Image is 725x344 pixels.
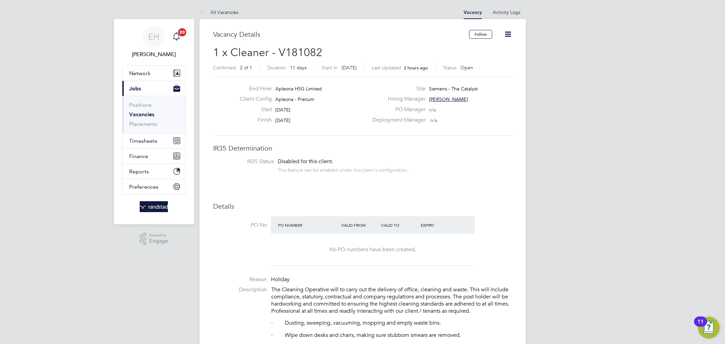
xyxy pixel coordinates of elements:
[213,65,236,71] label: Confirmed
[368,117,426,124] label: Deployment Manager
[213,144,512,153] h3: IR35 Determination
[461,65,473,71] span: Open
[129,153,148,159] span: Finance
[469,30,492,39] button: Follow
[129,102,152,108] a: Positions
[267,65,286,71] label: Duration
[464,10,482,15] a: Vacancy
[342,65,357,71] span: [DATE]
[149,238,168,244] span: Engage
[235,117,272,124] label: Finish
[149,233,168,238] span: Powered by
[443,65,456,71] label: Status
[697,322,704,330] div: 11
[240,65,252,71] span: 2 of 1
[122,179,186,194] button: Preferences
[213,46,322,59] span: 1 x Cleaner - V181082
[419,219,459,231] div: Expiry
[200,9,238,15] a: All Vacancies
[290,65,307,71] span: 11 days
[140,201,168,212] img: randstad-logo-retina.png
[271,276,290,283] span: Holiday
[114,19,194,224] nav: Main navigation
[235,85,272,92] label: End Hirer
[322,65,338,71] label: Start In
[278,246,468,253] div: No PO numbers have been created.
[235,106,272,113] label: Start
[213,222,267,229] label: PO No
[129,138,157,144] span: Timesheets
[139,233,168,245] a: Powered byEngage
[368,85,426,92] label: Site
[278,165,408,173] div: This feature can be enabled under this client's configuration.
[129,70,151,76] span: Network
[170,26,183,48] a: 20
[213,276,267,283] label: Reason
[213,202,512,211] h3: Details
[379,219,419,231] div: Valid To
[148,32,159,41] span: EH
[368,96,426,103] label: Hiring Manager
[429,96,468,102] span: [PERSON_NAME]
[129,85,141,92] span: Jobs
[220,158,274,165] label: IR35 Status
[404,65,428,71] span: 2 hours ago
[129,111,154,118] a: Vacancies
[122,50,186,58] span: Emma Howells
[276,219,340,231] div: PO Number
[429,107,436,113] span: n/a
[178,28,186,36] span: 20
[275,86,322,92] span: Apleona HSG Limited
[213,286,267,293] label: Description
[129,168,149,175] span: Reports
[368,106,426,113] label: PO Manager
[122,164,186,179] button: Reports
[213,30,469,39] h3: Vacancy Details
[278,158,333,165] span: Disabled for this client.
[275,107,290,113] span: [DATE]
[235,96,272,103] label: Client Config
[271,332,512,339] p: · Wipe down desks and chairs, making sure stubborn smears are removed.
[129,121,157,127] a: Placements
[271,286,512,314] p: The Cleaning Operative will to carry out the delivery of office, cleaning and waste. This will in...
[129,184,158,190] span: Preferences
[122,133,186,148] button: Timesheets
[122,201,186,212] a: Go to home page
[122,66,186,81] button: Network
[122,96,186,133] div: Jobs
[122,26,186,58] a: EH[PERSON_NAME]
[372,65,401,71] label: Last Updated
[698,317,720,339] button: Open Resource Center, 11 new notifications
[122,149,186,164] button: Finance
[430,117,437,123] span: n/a
[271,320,512,327] p: · Dusting, sweeping, vacuuming, mopping and empty waste bins.
[429,86,478,92] span: Siemens - The Catalyst
[493,9,520,15] a: Activity Logs
[340,219,379,231] div: Valid From
[275,117,290,123] span: [DATE]
[275,96,314,102] span: Apleona - Pretium
[122,81,186,96] button: Jobs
